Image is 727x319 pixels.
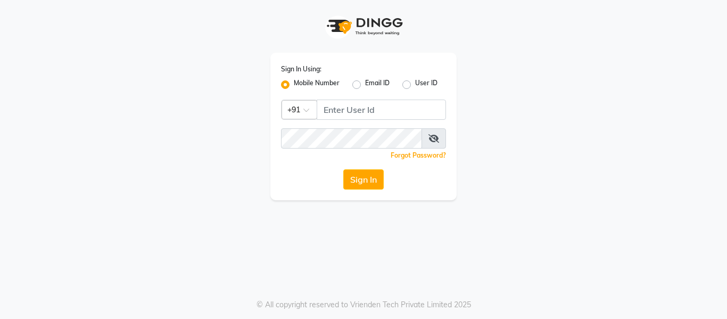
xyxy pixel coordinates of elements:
[281,128,422,149] input: Username
[281,64,321,74] label: Sign In Using:
[321,11,406,42] img: logo1.svg
[415,78,437,91] label: User ID
[294,78,340,91] label: Mobile Number
[365,78,390,91] label: Email ID
[317,100,446,120] input: Username
[343,169,384,190] button: Sign In
[391,151,446,159] a: Forgot Password?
